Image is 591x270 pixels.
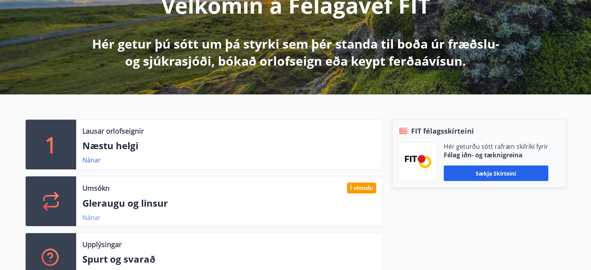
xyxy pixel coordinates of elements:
p: Hér geturðu sótt rafræn skilríki fyrir [444,142,548,151]
button: Sækja skírteini [444,165,548,181]
a: Nánar [82,156,101,164]
p: Lausar orlofseignir [82,126,144,136]
p: Spurt og svarað [82,253,376,266]
p: Næstu helgi [82,139,376,152]
p: Hér getur þú sótt um þá styrki sem þér standa til boða úr fræðslu- og sjúkrasjóði, bókað orlofsei... [91,35,501,70]
img: FPQVkF9lTnNbbaRSFyT17YYeljoOGk5m51IhT0bO.png [405,155,431,168]
div: Í vinnslu [347,183,376,193]
p: Umsókn [82,183,110,193]
p: Gleraugu og linsur [82,197,376,210]
a: Nánar [82,213,101,222]
span: FIT félagsskírteini [411,126,474,136]
p: 1 [45,130,57,159]
p: Félag iðn- og tæknigreina [444,151,548,159]
p: Upplýsingar [82,239,122,249]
